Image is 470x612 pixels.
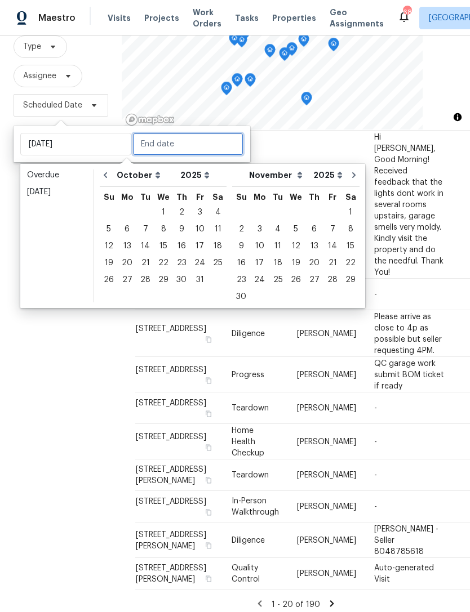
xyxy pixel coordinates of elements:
[403,7,411,18] div: 68
[27,186,87,198] div: [DATE]
[172,204,190,220] div: 2
[196,193,204,201] abbr: Friday
[374,437,377,445] span: -
[157,193,170,201] abbr: Wednesday
[297,437,356,445] span: [PERSON_NAME]
[118,271,136,288] div: Mon Oct 27 2025
[287,255,305,271] div: 19
[221,82,232,99] div: Map marker
[232,221,250,237] div: 2
[100,238,118,254] div: Sun Oct 12 2025
[190,272,209,288] div: 31
[235,14,259,22] span: Tasks
[203,540,214,550] button: Copy Address
[250,272,269,288] div: 24
[144,12,179,24] span: Projects
[264,44,276,61] div: Map marker
[100,255,118,271] div: 19
[190,238,209,254] div: Fri Oct 17 2025
[118,221,136,238] div: Mon Oct 06 2025
[374,291,377,298] span: -
[309,193,320,201] abbr: Thursday
[136,432,206,440] span: [STREET_ADDRESS]
[374,471,377,479] span: -
[330,7,384,29] span: Geo Assignments
[279,47,290,65] div: Map marker
[272,12,316,24] span: Properties
[118,238,136,254] div: 13
[154,255,172,271] div: 22
[250,221,269,238] div: Mon Nov 03 2025
[232,254,250,271] div: Sun Nov 16 2025
[154,204,172,220] div: 1
[374,503,377,511] span: -
[323,255,342,271] div: 21
[269,271,287,288] div: Tue Nov 25 2025
[374,312,442,354] span: Please arrive as close to 4p as possible but seller requesting 4PM.
[136,271,154,288] div: Tue Oct 28 2025
[250,238,269,254] div: Mon Nov 10 2025
[100,238,118,254] div: 12
[190,221,209,238] div: Fri Oct 10 2025
[203,507,214,517] button: Copy Address
[297,471,356,479] span: [PERSON_NAME]
[136,365,206,373] span: [STREET_ADDRESS]
[342,255,360,271] div: 22
[323,238,342,254] div: Fri Nov 14 2025
[232,536,265,544] span: Diligence
[374,564,434,583] span: Auto-generated Visit
[323,271,342,288] div: Fri Nov 28 2025
[269,238,287,254] div: Tue Nov 11 2025
[232,426,264,457] span: Home Health Checkup
[305,221,323,237] div: 6
[269,255,287,271] div: 18
[108,12,131,24] span: Visits
[297,536,356,544] span: [PERSON_NAME]
[132,133,243,155] input: End date
[305,271,323,288] div: Thu Nov 27 2025
[311,167,345,184] select: Year
[190,221,209,237] div: 10
[136,238,154,254] div: Tue Oct 14 2025
[374,404,377,412] span: -
[305,255,323,271] div: 20
[301,92,312,109] div: Map marker
[298,33,309,51] div: Map marker
[305,238,323,254] div: Thu Nov 13 2025
[27,169,87,181] div: Overdue
[136,254,154,271] div: Tue Oct 21 2025
[203,409,214,419] button: Copy Address
[190,238,209,254] div: 17
[190,255,209,271] div: 24
[250,221,269,237] div: 3
[136,221,154,238] div: Tue Oct 07 2025
[250,271,269,288] div: Mon Nov 24 2025
[273,193,283,201] abbr: Tuesday
[209,204,227,221] div: Sat Oct 04 2025
[154,204,172,221] div: Wed Oct 01 2025
[342,221,360,237] div: 8
[269,221,287,238] div: Tue Nov 04 2025
[136,530,206,550] span: [STREET_ADDRESS][PERSON_NAME]
[209,221,227,237] div: 11
[100,221,118,238] div: Sun Oct 05 2025
[203,475,214,485] button: Copy Address
[323,221,342,237] div: 7
[212,193,223,201] abbr: Saturday
[287,238,305,254] div: Wed Nov 12 2025
[172,238,190,254] div: 16
[250,254,269,271] div: Mon Nov 17 2025
[209,204,227,220] div: 4
[269,272,287,288] div: 25
[374,525,438,555] span: [PERSON_NAME] - Seller 8048785618
[209,221,227,238] div: Sat Oct 11 2025
[323,254,342,271] div: Fri Nov 21 2025
[136,564,206,583] span: [STREET_ADDRESS][PERSON_NAME]
[190,254,209,271] div: Fri Oct 24 2025
[136,221,154,237] div: 7
[172,271,190,288] div: Thu Oct 30 2025
[232,471,269,479] span: Teardown
[342,271,360,288] div: Sat Nov 29 2025
[232,289,250,305] div: 30
[118,238,136,254] div: Mon Oct 13 2025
